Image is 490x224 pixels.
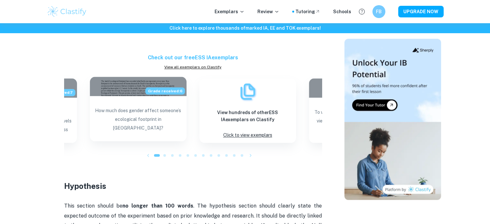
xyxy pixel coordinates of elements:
h6: View hundreds of other ESS IA exemplars on Clastify [205,109,291,123]
h6: Check out our free ESS IA exemplars [64,54,322,62]
strong: no longer than 100 words [122,203,193,209]
h6: FB [375,8,382,15]
a: Blog exemplar: To what extent does gender affect one’s To what extent does gender affect one’s vi... [309,78,406,143]
strong: Hypothesis [64,181,106,190]
a: ExemplarsView hundreds of otherESS IAexemplars on ClastifyClick to view exemplars [199,78,296,143]
p: How much does gender affect someone’s ecological footprint in [GEOGRAPHIC_DATA]? [95,106,181,135]
h6: Click here to explore thousands of marked IA, EE and TOK exemplars ! [1,24,489,32]
button: FB [372,5,385,18]
button: Help and Feedback [356,6,367,17]
p: To what extent does gender affect one’s view of climate change’s existence and the threat it pose... [314,108,400,136]
a: Tutoring [295,8,320,15]
span: Grade received: 6 [145,87,185,94]
button: UPGRADE NOW [398,6,444,17]
a: Blog exemplar: How much does gender affect someone’s ecGrade received:6How much does gender affec... [90,78,187,143]
img: Thumbnail [344,39,441,200]
p: Review [257,8,279,15]
a: View all exemplars on Clastify [64,64,322,70]
p: Click to view exemplars [223,131,272,140]
a: Schools [333,8,351,15]
img: Clastify logo [47,5,88,18]
img: Exemplars [238,82,257,101]
p: Exemplars [215,8,245,15]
